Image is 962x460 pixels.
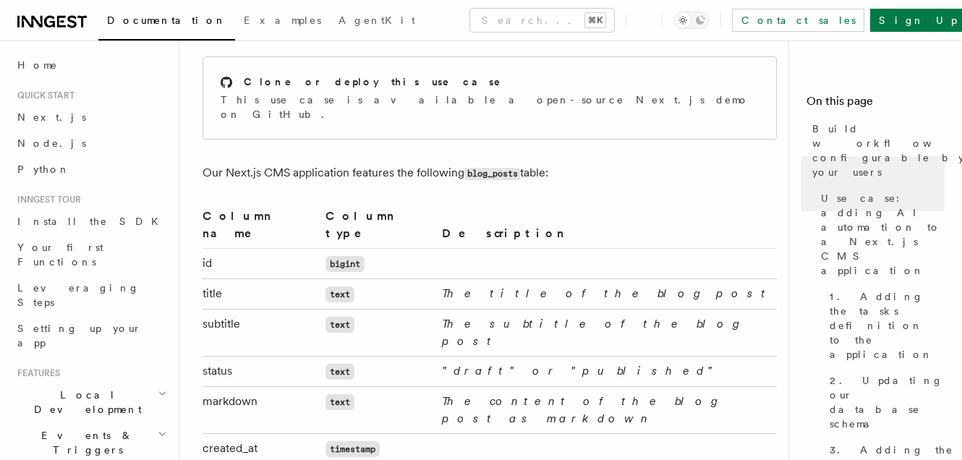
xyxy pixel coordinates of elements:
span: Your first Functions [17,242,103,268]
a: Leveraging Steps [12,275,170,315]
a: Your first Functions [12,234,170,275]
a: Build workflows configurable by your users [806,116,945,185]
th: Column name [203,207,320,249]
span: Use case: adding AI automation to a Next.js CMS application [821,191,945,278]
span: Node.js [17,137,86,149]
code: text [325,364,354,380]
em: The subtitle of the blog post [442,317,744,348]
em: The content of the blog post as markdown [442,394,722,425]
a: Next.js [12,104,170,130]
em: The title of the blog post [442,286,772,300]
a: Documentation [98,4,235,41]
a: 1. Adding the tasks definition to the application [824,284,945,367]
a: Clone or deploy this use caseThis use case is available a open-source Next.js demo on GitHub. [203,56,777,140]
h2: Clone or deploy this use case [244,74,502,89]
span: Features [12,367,60,379]
td: title [203,279,320,310]
a: Setting up your app [12,315,170,356]
code: text [325,286,354,302]
span: Leveraging Steps [17,282,140,308]
a: Node.js [12,130,170,156]
button: Local Development [12,382,170,422]
kbd: ⌘K [585,13,605,27]
td: markdown [203,387,320,434]
button: Toggle dark mode [674,12,709,29]
td: status [203,357,320,387]
a: Use case: adding AI automation to a Next.js CMS application [815,185,945,284]
th: Description [436,207,777,249]
button: Search...⌘K [470,9,614,32]
span: Home [17,58,58,72]
span: Inngest tour [12,194,81,205]
code: blog_posts [464,168,520,180]
td: subtitle [203,310,320,357]
span: 1. Adding the tasks definition to the application [830,289,945,362]
a: 2. Updating our database schema [824,367,945,437]
code: text [325,394,354,410]
span: Events & Triggers [12,428,158,457]
em: "draft" or "published" [442,364,719,378]
a: Contact sales [732,9,864,32]
span: Documentation [107,14,226,26]
a: Home [12,52,170,78]
h4: On this page [806,93,945,116]
a: Install the SDK [12,208,170,234]
span: Setting up your app [17,323,142,349]
a: AgentKit [330,4,424,39]
a: Python [12,156,170,182]
code: bigint [325,256,365,272]
th: Column type [320,207,436,249]
p: This use case is available a open-source Next.js demo on GitHub. [221,93,759,122]
a: Examples [235,4,330,39]
span: Install the SDK [17,216,167,227]
span: 2. Updating our database schema [830,373,945,431]
p: Our Next.js CMS application features the following table: [203,163,777,184]
span: Examples [244,14,321,26]
span: Python [17,163,70,175]
span: Next.js [17,111,86,123]
code: timestamp [325,441,380,457]
span: Quick start [12,90,75,101]
span: Local Development [12,388,158,417]
code: text [325,317,354,333]
td: id [203,249,320,279]
span: AgentKit [339,14,415,26]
